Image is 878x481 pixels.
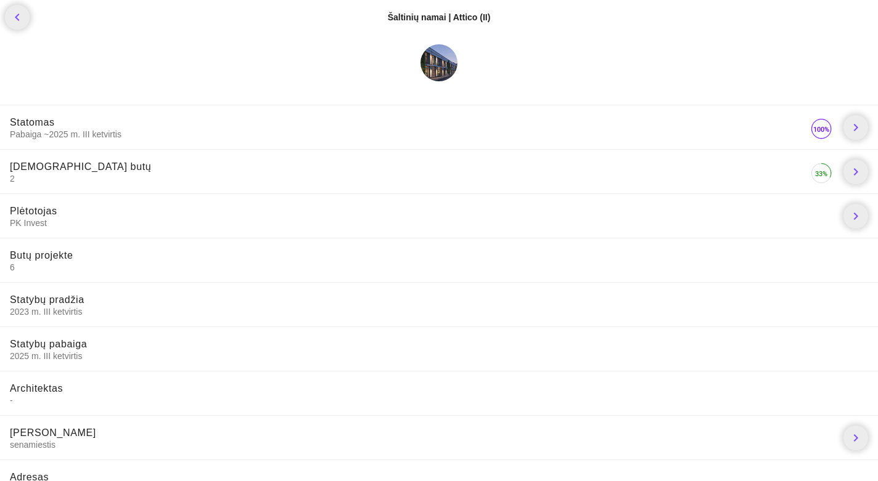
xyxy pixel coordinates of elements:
a: chevron_right [843,115,868,140]
span: Plėtotojas [10,206,57,216]
a: chevron_right [843,426,868,450]
span: [DEMOGRAPHIC_DATA] butų [10,161,151,172]
span: PK Invest [10,217,834,228]
span: Statomas [10,117,55,127]
i: chevron_right [848,209,863,224]
span: [PERSON_NAME] [10,427,96,438]
span: - [10,395,868,406]
span: 6 [10,262,868,273]
i: chevron_left [10,10,25,25]
a: chevron_left [5,5,30,30]
a: chevron_right [843,204,868,228]
span: Pabaiga ~2025 m. III ketvirtis [10,129,809,140]
span: 2023 m. III ketvirtis [10,306,868,317]
span: Statybų pradžia [10,294,84,305]
i: chevron_right [848,430,863,445]
a: chevron_right [843,160,868,184]
div: Šaltinių namai | Attico (II) [388,11,491,23]
span: Statybų pabaiga [10,339,87,349]
i: chevron_right [848,164,863,179]
span: 2 [10,173,809,184]
i: chevron_right [848,120,863,135]
img: 100 [809,116,834,141]
span: 2025 m. III ketvirtis [10,350,868,362]
img: 33 [809,161,834,185]
span: Architektas [10,383,63,394]
span: Butų projekte [10,250,73,261]
span: senamiestis [10,439,834,450]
